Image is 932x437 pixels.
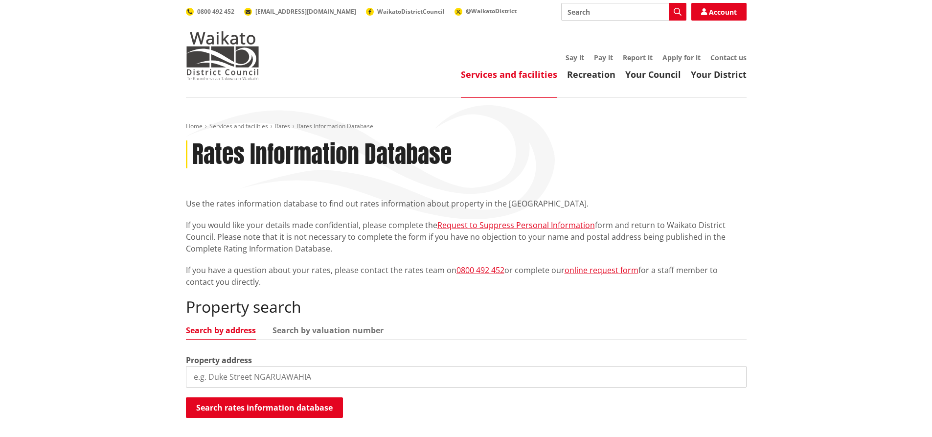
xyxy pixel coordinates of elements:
a: Your Council [625,69,681,80]
h2: Property search [186,298,747,316]
button: Search rates information database [186,397,343,418]
h1: Rates Information Database [192,140,452,169]
a: [EMAIL_ADDRESS][DOMAIN_NAME] [244,7,356,16]
span: [EMAIL_ADDRESS][DOMAIN_NAME] [255,7,356,16]
label: Property address [186,354,252,366]
p: Use the rates information database to find out rates information about property in the [GEOGRAPHI... [186,198,747,209]
span: @WaikatoDistrict [466,7,517,15]
a: Your District [691,69,747,80]
a: Report it [623,53,653,62]
a: Recreation [567,69,615,80]
a: Services and facilities [461,69,557,80]
nav: breadcrumb [186,122,747,131]
img: Waikato District Council - Te Kaunihera aa Takiwaa o Waikato [186,31,259,80]
a: Say it [566,53,584,62]
a: Pay it [594,53,613,62]
a: WaikatoDistrictCouncil [366,7,445,16]
span: WaikatoDistrictCouncil [377,7,445,16]
a: Services and facilities [209,122,268,130]
a: online request form [565,265,638,276]
a: Request to Suppress Personal Information [437,220,595,230]
a: Apply for it [662,53,701,62]
span: Rates Information Database [297,122,373,130]
a: Search by address [186,326,256,334]
a: Account [691,3,747,21]
a: Search by valuation number [273,326,384,334]
p: If you would like your details made confidential, please complete the form and return to Waikato ... [186,219,747,254]
a: Contact us [710,53,747,62]
a: Rates [275,122,290,130]
input: e.g. Duke Street NGARUAWAHIA [186,366,747,388]
span: 0800 492 452 [197,7,234,16]
p: If you have a question about your rates, please contact the rates team on or complete our for a s... [186,264,747,288]
a: @WaikatoDistrict [455,7,517,15]
a: 0800 492 452 [456,265,504,276]
a: 0800 492 452 [186,7,234,16]
input: Search input [561,3,686,21]
a: Home [186,122,203,130]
